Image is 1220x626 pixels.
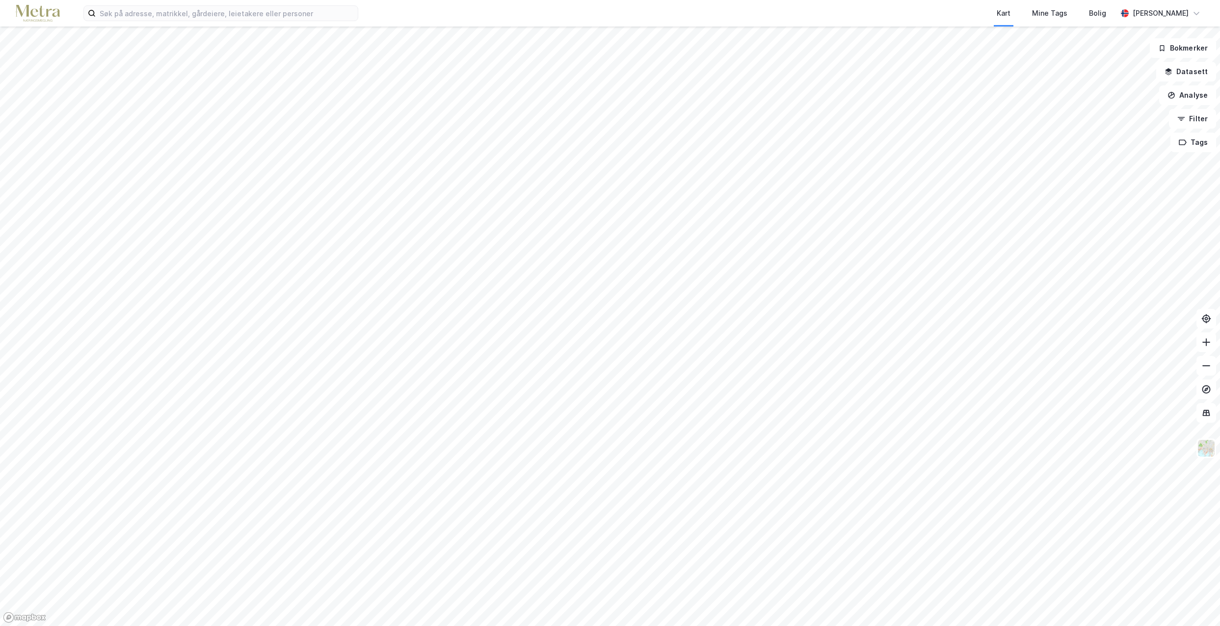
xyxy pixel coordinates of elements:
input: Søk på adresse, matrikkel, gårdeiere, leietakere eller personer [96,6,358,21]
div: [PERSON_NAME] [1133,7,1189,19]
div: Mine Tags [1032,7,1067,19]
img: metra-logo.256734c3b2bbffee19d4.png [16,5,60,22]
div: Bolig [1089,7,1106,19]
div: Kontrollprogram for chat [1171,579,1220,626]
div: Kart [997,7,1010,19]
iframe: Chat Widget [1171,579,1220,626]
